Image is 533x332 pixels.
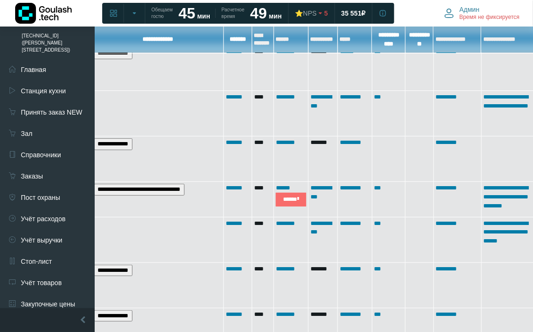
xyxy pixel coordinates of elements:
span: 5 [324,9,328,18]
button: Админ Время не фиксируется [439,3,525,23]
span: ₽ [362,9,366,18]
span: 35 551 [341,9,362,18]
strong: 49 [250,5,267,22]
span: NPS [303,9,317,17]
strong: 45 [178,5,195,22]
a: ⭐NPS 5 [289,5,334,22]
div: ⭐ [295,9,317,18]
a: 35 551 ₽ [336,5,372,22]
span: Время не фиксируется [460,14,520,21]
img: Логотип компании Goulash.tech [15,3,72,24]
a: Обещаем гостю 45 мин Расчетное время 49 мин [146,5,287,22]
span: мин [269,12,282,20]
span: Админ [460,5,480,14]
span: Расчетное время [222,7,244,20]
span: Обещаем гостю [151,7,173,20]
span: мин [197,12,210,20]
